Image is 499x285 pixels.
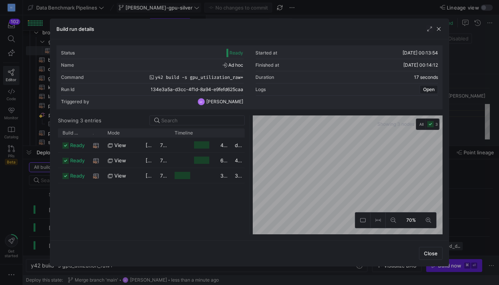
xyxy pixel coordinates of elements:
[61,50,75,56] div: Status
[216,153,230,168] div: 617
[216,168,230,183] div: 342,644
[114,153,126,168] span: view
[256,62,279,68] div: Finished at
[160,173,185,179] y42-duration: 7 seconds
[256,75,274,80] div: Duration
[151,87,244,92] span: 134e3a5a-d3cc-4f1d-8a94-e9fefd625caa
[146,142,184,148] span: [DATE] 00:14:03
[223,62,244,68] span: Ad hoc
[230,168,245,183] div: 3f89f8fc-5665-40e0-8d82-4faec5cf2de4
[156,75,244,80] span: y42 build -s gpu_utilization_raw+
[424,250,438,256] span: Close
[161,117,240,123] input: Search
[419,247,443,260] button: Close
[419,121,424,127] span: All
[61,62,74,68] div: Name
[160,142,185,148] y42-duration: 7 seconds
[435,122,438,126] span: 3
[216,138,230,152] div: 458
[61,87,75,92] div: Run Id
[108,130,120,136] span: Mode
[146,157,184,163] span: [DATE] 00:14:03
[420,85,438,94] button: Open
[423,87,435,92] span: Open
[160,157,185,163] y42-duration: 7 seconds
[114,168,126,183] span: view
[63,130,79,136] span: Build status
[70,138,85,153] span: ready
[61,99,89,104] div: Triggered by
[377,122,416,127] span: Showing 3 nodes
[414,75,438,80] y42-duration: 17 seconds
[114,138,126,153] span: view
[403,62,438,68] span: [DATE] 00:14:12
[256,87,266,92] div: Logs
[56,26,94,32] h3: Build run details
[207,99,244,104] span: [PERSON_NAME]
[403,50,438,56] span: [DATE] 00:13:54
[230,153,245,168] div: 44961fa8-0441-4cab-89e3-41c0e53c0a86
[70,168,85,183] span: ready
[175,130,193,136] span: Timeline
[58,117,101,123] div: Showing 3 entries
[405,216,417,224] span: 70%
[401,213,421,228] button: 70%
[256,50,278,56] div: Started at
[197,98,205,106] div: EF
[70,153,85,168] span: ready
[230,50,244,56] span: Ready
[230,138,245,152] div: d1ff598a-6d8c-43b3-be51-798be82a62e2
[61,75,84,80] div: Command
[146,173,184,179] span: [DATE] 00:13:55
